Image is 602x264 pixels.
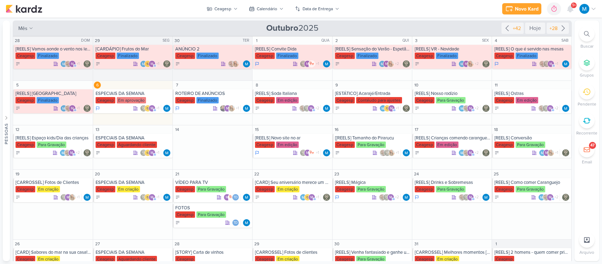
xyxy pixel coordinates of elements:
p: m [390,107,393,110]
div: Para Gravação [37,142,66,148]
div: 13 [94,126,101,133]
span: +1 [156,106,159,111]
div: Ceagesp [255,53,275,59]
div: Colaboradores: Leviê Agência de Marketing Digital, mlegnaioli@gmail.com, ow se liga, Thais de car... [300,149,321,156]
img: MARIANA MIRANDA [140,60,147,67]
img: MARIANA MIRANDA [163,105,170,112]
div: [REELS] Ostras [494,91,570,96]
div: QUI [402,38,411,43]
div: 25 [493,170,500,178]
div: mlegnaioli@gmail.com [547,60,554,67]
div: ESPECIAIS DA SEMANA [96,180,171,185]
div: 30 [174,37,181,44]
p: m [151,62,153,66]
span: +1 [235,106,239,111]
div: Em edição [276,97,299,103]
div: A Fazer [255,106,260,111]
div: Ceagesp [255,97,275,103]
p: Pendente [578,101,596,107]
div: A Fazer [335,61,340,66]
img: MARIANA MIRANDA [562,60,569,67]
span: +2 [474,106,479,111]
div: ROTEIRO DE ANÚNCIOS [175,91,251,96]
div: A Fazer [96,61,101,66]
div: A Fazer [16,150,20,155]
div: mlegnaioli@gmail.com [68,149,75,156]
img: MARIANA MIRANDA [562,105,569,112]
img: Leviê Agência de Marketing Digital [84,105,91,112]
div: Ceagesp [335,142,355,148]
p: m [306,62,309,66]
div: mlegnaioli@gmail.com [543,149,550,156]
img: Yasmin Yumi [388,149,395,156]
div: mlegnaioli@gmail.com [383,60,390,67]
img: IDBOX - Agência de Design [144,60,151,67]
div: Finalizado [196,53,219,59]
div: Finalizado [37,97,59,103]
p: m [545,151,548,155]
button: Novo Kard [502,3,541,14]
div: Ceagesp [16,186,35,192]
div: Colaboradores: MARIANA MIRANDA, IDBOX - Agência de Design, mlegnaioli@gmail.com, Thais de carvalho [379,105,401,112]
div: ESPECIAIS DA SEMANA [96,91,171,96]
div: 20 [94,170,101,178]
div: Responsável: Leviê Agência de Marketing Digital [562,149,569,156]
div: Colaboradores: MARIANA MIRANDA, Sarah Violante, mlegnaioli@gmail.com, Yasmin Yumi, Thais de carvalho [458,105,480,112]
div: [REELS] Crianças comendo caranguejo [415,135,490,141]
div: [ESTÁTICO] Acarajé/Entrada [335,91,411,96]
div: mlegnaioli@gmail.com [388,105,395,112]
div: Responsável: MARIANA MIRANDA [323,149,330,156]
img: Leviê Agência de Marketing Digital [303,105,310,112]
img: Sarah Violante [539,60,546,67]
span: 9+ [572,2,576,8]
p: m [306,151,309,155]
span: +1 [315,150,319,156]
div: mlegnaioli@gmail.com [547,105,554,112]
div: [REELS] Nosso rodízio [415,91,490,96]
div: 12 [14,126,21,133]
p: Email [582,159,592,165]
span: 2025 [266,23,318,34]
img: Gabriel Bastos [220,105,227,112]
div: mlegnaioli@gmail.com [304,149,311,156]
div: 19 [14,170,21,178]
div: Ceagesp [494,142,514,148]
div: [REELS] Novo site no ar [255,135,330,141]
div: [REELS] O que é servido nas mesas [494,46,570,52]
div: SEG [163,38,172,43]
div: Responsável: Leviê Agência de Marketing Digital [403,105,410,112]
div: Colaboradores: MARIANA MIRANDA, Sarah Violante, mlegnaioli@gmail.com, Thais de carvalho [60,60,81,67]
div: mlegnaioli@gmail.com [463,60,470,67]
div: Ceagesp [175,53,195,59]
div: Responsável: MARIANA MIRANDA [163,149,170,156]
p: m [469,151,472,155]
span: +1 [76,61,80,67]
img: MARIANA MIRANDA [323,105,330,112]
div: Responsável: MARIANA MIRANDA [562,105,569,112]
div: Colaboradores: Sarah Violante, Leviê Agência de Marketing Digital, Yasmin Yumi, Thais de carvalho [379,149,401,156]
div: A Fazer [175,61,180,66]
div: A Fazer [16,61,20,66]
div: Responsável: MARIANA MIRANDA [243,105,250,112]
div: Responsável: Leviê Agência de Marketing Digital [403,60,410,67]
img: MARIANA MIRANDA [243,60,250,67]
img: MARIANA MIRANDA [60,149,67,156]
img: MARIANA MIRANDA [60,60,67,67]
div: Em Andamento [494,61,499,67]
span: +2 [315,106,319,111]
div: DOM [81,38,92,43]
div: mlegnaioli@gmail.com [467,149,474,156]
img: MARIANA MIRANDA [243,105,250,112]
div: A Fazer [494,106,499,111]
div: Ceagesp [16,97,35,103]
div: Colaboradores: Sarah Violante, Yasmin Yumi [228,60,241,67]
img: Leviê Agência de Marketing Digital [140,149,147,156]
div: Colaboradores: MARIANA MIRANDA, mlegnaioli@gmail.com, Yasmin Yumi, ow se liga, Thais de carvalho [458,60,480,67]
div: Ceagesp [16,53,35,59]
div: Em aprovação [117,97,146,103]
div: 18 [493,126,500,133]
img: MARIANA MIRANDA [379,60,386,67]
div: ESPECIAIS DA SEMANA [96,135,171,141]
img: MARIANA MIRANDA [323,60,330,67]
img: Leviê Agência de Marketing Digital [562,149,569,156]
